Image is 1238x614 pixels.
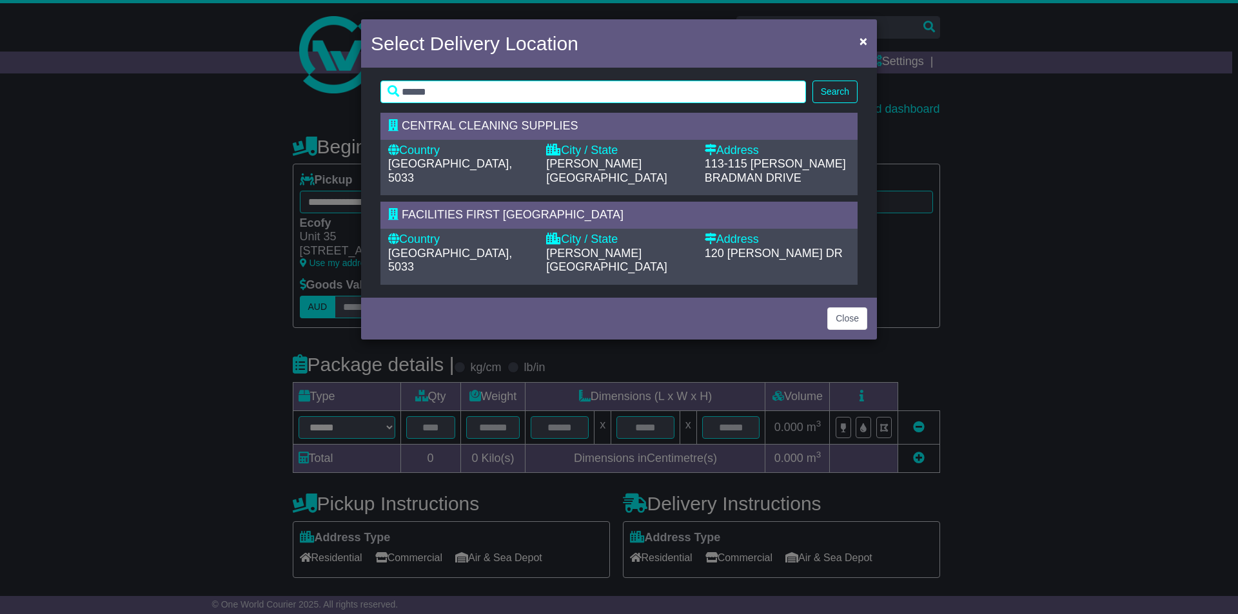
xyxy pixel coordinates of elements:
button: Close [827,307,867,330]
span: CENTRAL CLEANING SUPPLIES [402,119,578,132]
span: BRADMAN DRIVE [705,171,801,184]
div: Country [388,144,533,158]
span: [PERSON_NAME][GEOGRAPHIC_DATA] [546,247,667,274]
span: [GEOGRAPHIC_DATA], 5033 [388,157,512,184]
button: Search [812,81,858,103]
button: Close [853,28,874,54]
div: City / State [546,233,691,247]
h4: Select Delivery Location [371,29,578,58]
div: Country [388,233,533,247]
div: City / State [546,144,691,158]
span: [PERSON_NAME][GEOGRAPHIC_DATA] [546,157,667,184]
span: 113-115 [PERSON_NAME] [705,157,846,170]
span: × [860,34,867,48]
div: Address [705,233,850,247]
div: Address [705,144,850,158]
span: [GEOGRAPHIC_DATA], 5033 [388,247,512,274]
span: FACILITIES FIRST [GEOGRAPHIC_DATA] [402,208,624,221]
span: 120 [PERSON_NAME] DR [705,247,843,260]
